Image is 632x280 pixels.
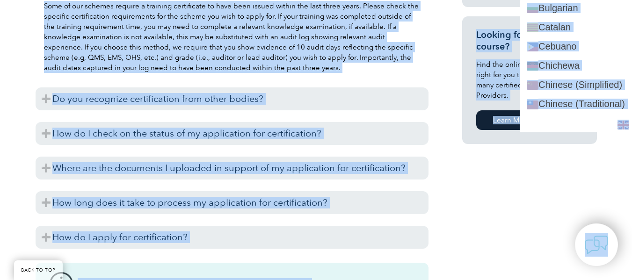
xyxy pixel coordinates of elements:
[527,81,538,90] img: zh-CN
[527,62,538,71] img: ny
[527,101,538,109] img: zh-TW
[617,121,629,129] img: en
[36,87,429,110] h3: Do you recognize certification from other bodies?
[520,18,632,37] a: Catalan
[527,23,538,32] img: ca
[527,43,538,51] img: ceb
[520,114,632,133] a: Corsican
[520,37,632,56] a: Cebuano
[36,191,429,214] h3: How long does it take to process my application for certification?
[14,260,63,280] a: BACK TO TOP
[36,157,429,179] h3: Where are the documents I uploaded in support of my application for certification?
[36,226,429,249] h3: How do I apply for certification?
[585,233,608,257] img: contact-chat.png
[527,4,538,13] img: bg
[476,110,547,130] a: Learn More
[520,75,632,94] a: Chinese (Simplified)
[476,29,583,52] h3: Looking for a training course?
[44,1,420,73] p: Some of our schemes require a training certificate to have been issued within the last three year...
[520,94,632,114] a: Chinese (Traditional)
[476,59,583,101] p: Find the online course that’s right for you through one of our many certified Training Providers.
[36,122,429,145] h3: How do I check on the status of my application for certification?
[520,56,632,75] a: Chichewa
